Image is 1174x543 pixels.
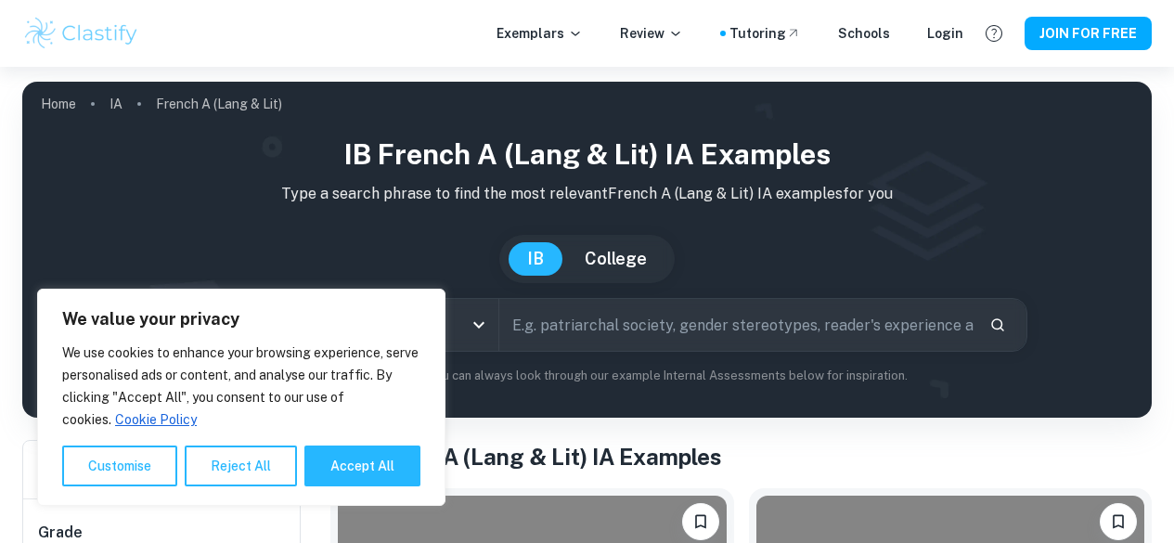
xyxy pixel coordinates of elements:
button: Please log in to bookmark exemplars [682,503,719,540]
button: JOIN FOR FREE [1025,17,1152,50]
button: Search [982,309,1013,341]
button: Customise [62,446,177,486]
img: Clastify logo [22,15,140,52]
input: E.g. patriarchal society, gender stereotypes, reader's experience analysis... [499,299,974,351]
a: Schools [838,23,890,44]
button: Reject All [185,446,297,486]
button: Help and Feedback [978,18,1010,49]
p: French A (Lang & Lit) [156,94,282,114]
button: Open [466,312,492,338]
h1: All French A (Lang & Lit) IA Examples [330,440,1152,473]
button: College [566,242,665,276]
button: Accept All [304,446,420,486]
p: Exemplars [497,23,583,44]
div: We value your privacy [37,289,445,506]
a: Cookie Policy [114,411,198,428]
a: Login [927,23,963,44]
button: IB [509,242,562,276]
a: Tutoring [729,23,801,44]
p: Not sure what to search for? You can always look through our example Internal Assessments below f... [37,367,1137,385]
a: IA [110,91,123,117]
p: Review [620,23,683,44]
h1: IB French A (Lang & Lit) IA examples [37,134,1137,175]
p: We use cookies to enhance your browsing experience, serve personalised ads or content, and analys... [62,342,420,431]
a: Home [41,91,76,117]
button: Please log in to bookmark exemplars [1100,503,1137,540]
p: Type a search phrase to find the most relevant French A (Lang & Lit) IA examples for you [37,183,1137,205]
img: profile cover [22,82,1152,418]
p: We value your privacy [62,308,420,330]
